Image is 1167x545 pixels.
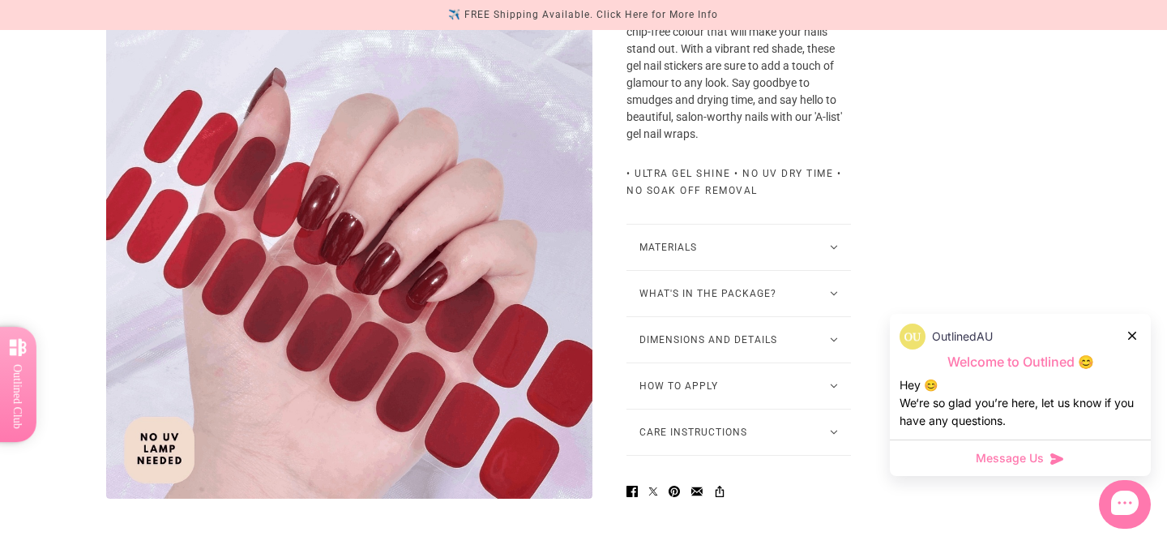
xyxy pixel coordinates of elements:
[448,6,718,24] div: ✈️ FREE Shipping Available. Click Here for More Info
[900,354,1141,371] p: Welcome to Outlined 😊
[106,12,592,499] img: A-list-Gel Nail Strips-Outlined
[976,450,1044,466] span: Message Us
[662,475,686,505] a: Pin on Pinterest
[106,12,592,499] modal-trigger: Enlarge product image
[626,225,851,270] button: Materials
[626,317,851,363] button: Dimensions and Details
[620,475,644,505] a: Share on Facebook
[626,271,851,316] button: What's in the package?
[900,376,1141,430] div: Hey 😊 We‘re so glad you’re here, let us know if you have any questions.
[643,475,664,505] a: Post on X
[626,410,851,455] button: Care Instructions
[626,363,851,409] button: How to Apply
[932,328,993,345] p: OutlinedAU
[707,475,732,505] share-url: Copy URL
[900,324,925,350] img: data:image/png;base64,iVBORw0KGgoAAAANSUhEUgAAACQAAAAkCAYAAADhAJiYAAAAAXNSR0IArs4c6QAAArBJREFUWEf...
[626,165,851,200] div: • Ultra Gel Shine • No UV dry time • No soak off removal
[685,475,709,505] a: Send via email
